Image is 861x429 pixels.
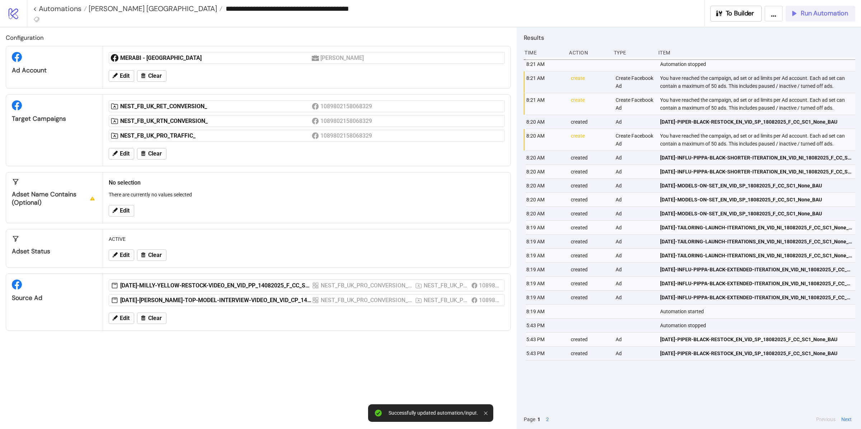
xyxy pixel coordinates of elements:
[526,193,565,206] div: 8:20 AM
[12,190,97,207] div: Adset Name contains (optional)
[660,224,852,232] span: [DATE]-TAILORING-LAUNCH-ITERATIONS_EN_VID_NI_18082025_F_CC_SC1_None_BAU
[570,71,610,93] div: create
[615,165,654,178] div: Ad
[786,6,855,22] button: Run Automation
[660,115,852,129] a: [DATE]-PIPER-BLACK-RESTOCK_EN_VID_SP_18082025_F_CC_SC1_None_BAU
[660,266,852,273] span: [DATE]-INFLU-PIPPA-BLACK-EXTENDED-ITERATION_EN_VID_NI_18082025_F_CC_SC12_None_BAU
[137,148,166,159] button: Clear
[764,6,783,22] button: ...
[660,291,852,304] a: [DATE]-INFLU-PIPPA-BLACK-EXTENDED-ITERATION_EN_VID_NI_18082025_F_CC_SC12_None_BAU
[660,277,852,290] a: [DATE]-INFLU-PIPPA-BLACK-EXTENDED-ITERATION_EN_VID_NI_18082025_F_CC_SC12_None_BAU
[659,305,857,318] div: Automation started
[320,102,373,111] div: 1089802158068329
[659,129,857,151] div: You have reached the campaign, ad set or ad limits per Ad account. Each ad set can contain a maxi...
[120,73,130,79] span: Edit
[660,118,837,126] span: [DATE]-PIPER-BLACK-RESTOCK_EN_VID_SP_18082025_F_CC_SC1_None_BAU
[526,333,565,346] div: 5:43 PM
[615,277,654,290] div: Ad
[320,116,373,125] div: 1089802158068329
[321,296,412,305] div: NEST_FB_UK_PRO_CONVERSION_REELS_LAL_FP-CRM_REELS_F_18+_28052025
[570,277,610,290] div: created
[615,333,654,346] div: Ad
[120,296,312,304] div: [DATE]-[PERSON_NAME]-TOP-MODEL-INTERVIEW-VIDEO_EN_VID_CP_14082025_F_CC_SC10_USP11_BAU
[320,53,365,62] div: [PERSON_NAME]
[526,305,565,318] div: 8:19 AM
[839,415,854,423] button: Next
[660,335,837,343] span: [DATE]-PIPER-BLACK-RESTOCK_EN_VID_SP_18082025_F_CC_SC1_None_BAU
[801,9,848,18] span: Run Automation
[659,93,857,115] div: You have reached the campaign, ad set or ad limits per Ad account. Each ad set can contain a maxi...
[87,5,222,12] a: [PERSON_NAME] [GEOGRAPHIC_DATA]
[526,291,565,304] div: 8:19 AM
[148,73,162,79] span: Clear
[660,154,852,162] span: [DATE]-INFLU-PIPPA-BLACK-SHORTER-ITERATION_EN_VID_NI_18082025_F_CC_SC12_None_BAU
[660,280,852,287] span: [DATE]-INFLU-PIPPA-BLACK-EXTENDED-ITERATION_EN_VID_NI_18082025_F_CC_SC12_None_BAU
[660,151,852,165] a: [DATE]-INFLU-PIPPA-BLACK-SHORTER-ITERATION_EN_VID_NI_18082025_F_CC_SC12_None_BAU
[137,313,166,324] button: Clear
[424,296,468,305] div: NEST_FB_UK_PRO_CONVERSION_REELS
[660,179,852,192] a: [DATE]-MODELS-ON-SET_EN_VID_SP_18082025_F_CC_SC1_None_BAU
[570,235,610,248] div: created
[12,66,97,75] div: Ad Account
[320,131,373,140] div: 1089802158068329
[660,249,852,262] a: [DATE]-TAILORING-LAUNCH-ITERATIONS_EN_VID_NI_18082025_F_CC_SC1_None_BAU
[120,117,312,125] div: NEST_FB_UK_RTN_CONVERSION_
[106,232,508,246] div: ACTIVE
[615,179,654,192] div: Ad
[660,252,852,259] span: [DATE]-TAILORING-LAUNCH-ITERATIONS_EN_VID_NI_18082025_F_CC_SC1_None_BAU
[660,182,822,190] span: [DATE]-MODELS-ON-SET_EN_VID_SP_18082025_F_CC_SC1_None_BAU
[12,115,97,123] div: Target Campaigns
[321,281,412,290] div: NEST_FB_UK_PRO_CONVERSION_REELS_LAL_FP-CRM_REELS_F_18+_28052025
[148,315,162,321] span: Clear
[526,235,565,248] div: 8:19 AM
[109,249,134,261] button: Edit
[109,148,134,159] button: Edit
[120,103,312,110] div: NEST_FB_UK_RET_CONVERSION_
[109,313,134,324] button: Edit
[33,5,87,12] a: < Automations
[570,291,610,304] div: created
[615,115,654,129] div: Ad
[615,291,654,304] div: Ad
[526,319,565,332] div: 5:43 PM
[570,249,610,262] div: created
[526,165,565,178] div: 8:20 AM
[137,249,166,261] button: Clear
[615,347,654,360] div: Ad
[87,4,217,13] span: [PERSON_NAME] [GEOGRAPHIC_DATA]
[710,6,762,22] button: To Builder
[137,70,166,82] button: Clear
[109,205,134,216] button: Edit
[526,263,565,276] div: 8:19 AM
[524,33,855,42] h2: Results
[570,347,610,360] div: created
[570,93,610,115] div: create
[660,235,852,248] a: [DATE]-TAILORING-LAUNCH-ITERATIONS_EN_VID_NI_18082025_F_CC_SC1_None_BAU
[389,410,478,416] div: Successfully updated automation/input.
[526,151,565,165] div: 8:20 AM
[148,252,162,258] span: Clear
[526,221,565,234] div: 8:19 AM
[660,238,852,246] span: [DATE]-TAILORING-LAUNCH-ITERATIONS_EN_VID_NI_18082025_F_CC_SC1_None_BAU
[660,210,822,218] span: [DATE]-MODELS-ON-SET_EN_VID_SP_18082025_F_CC_SC1_None_BAU
[659,319,857,332] div: Automation stopped
[660,165,852,178] a: [DATE]-INFLU-PIPPA-BLACK-SHORTER-ITERATION_EN_VID_NI_18082025_F_CC_SC12_None_BAU
[615,129,654,151] div: Create Facebook Ad
[660,349,837,357] span: [DATE]-PIPER-BLACK-RESTOCK_EN_VID_SP_18082025_F_CC_SC1_None_BAU
[615,249,654,262] div: Ad
[615,263,654,276] div: Ad
[526,277,565,290] div: 8:19 AM
[109,70,134,82] button: Edit
[526,249,565,262] div: 8:19 AM
[615,235,654,248] div: Ad
[615,207,654,220] div: Ad
[570,193,610,206] div: created
[615,93,654,115] div: Create Facebook Ad
[526,179,565,192] div: 8:20 AM
[660,294,852,301] span: [DATE]-INFLU-PIPPA-BLACK-EXTENDED-ITERATION_EN_VID_NI_18082025_F_CC_SC12_None_BAU
[658,46,855,59] div: Item
[526,93,565,115] div: 8:21 AM
[524,415,535,423] span: Page
[660,263,852,276] a: [DATE]-INFLU-PIPPA-BLACK-EXTENDED-ITERATION_EN_VID_NI_18082025_F_CC_SC12_None_BAU
[659,57,857,71] div: Automation stopped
